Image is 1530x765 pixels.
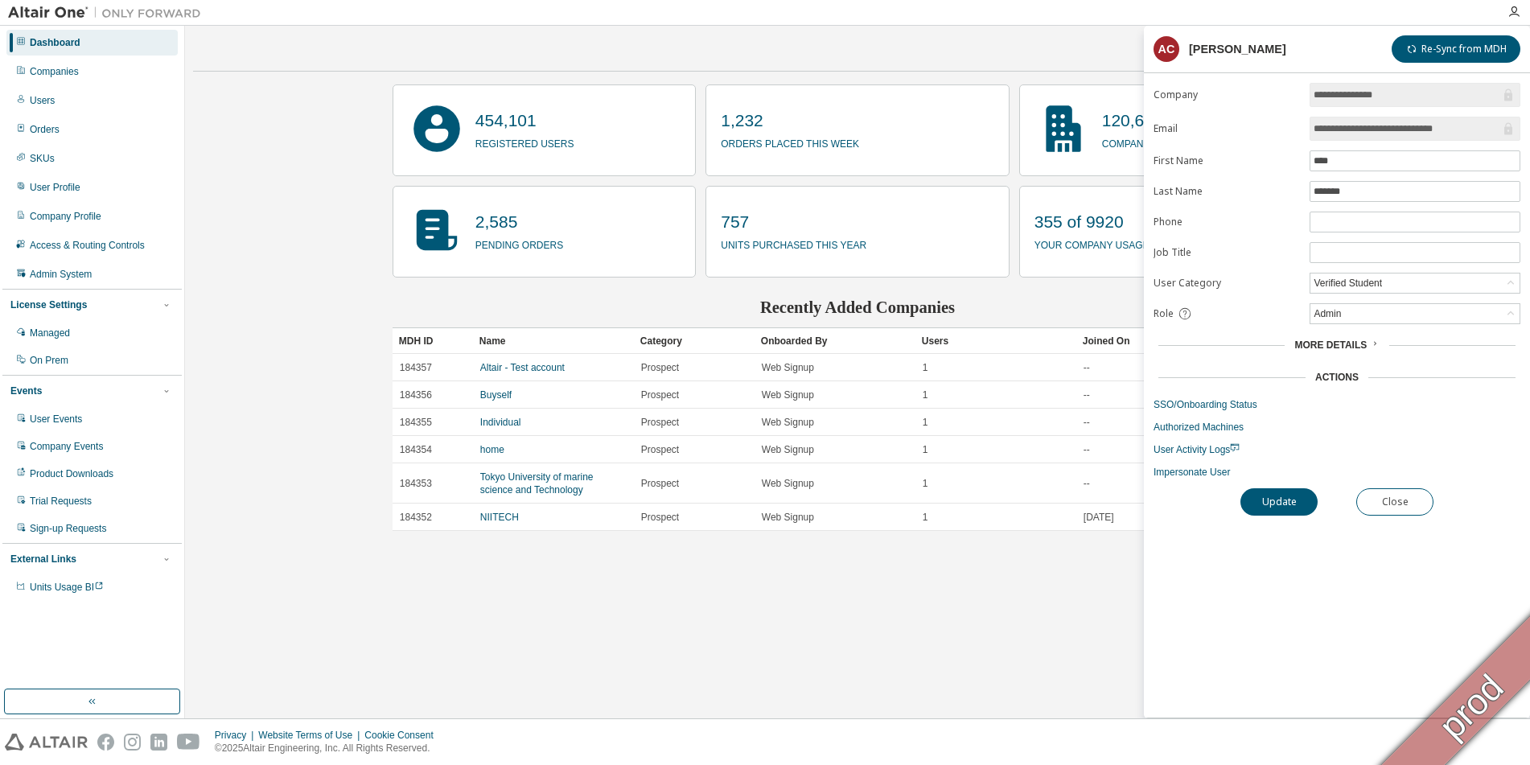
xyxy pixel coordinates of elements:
[30,582,104,593] span: Units Usage BI
[1084,477,1090,490] span: --
[1154,154,1300,167] label: First Name
[400,443,432,456] span: 184354
[1084,361,1090,374] span: --
[1315,371,1359,384] div: Actions
[641,511,679,524] span: Prospect
[721,210,866,234] p: 757
[10,385,42,397] div: Events
[30,210,101,223] div: Company Profile
[364,729,442,742] div: Cookie Consent
[762,361,814,374] span: Web Signup
[1084,416,1090,429] span: --
[1240,488,1318,516] button: Update
[1154,185,1300,198] label: Last Name
[1084,443,1090,456] span: --
[475,210,563,234] p: 2,585
[30,152,55,165] div: SKUs
[30,268,92,281] div: Admin System
[400,416,432,429] span: 184355
[923,477,928,490] span: 1
[480,512,519,523] a: NIITECH
[400,361,432,374] span: 184357
[30,522,106,535] div: Sign-up Requests
[479,328,627,354] div: Name
[30,440,103,453] div: Company Events
[1310,274,1520,293] div: Verified Student
[30,94,55,107] div: Users
[400,477,432,490] span: 184353
[762,511,814,524] span: Web Signup
[480,362,565,373] a: Altair - Test account
[30,65,79,78] div: Companies
[393,297,1322,318] h2: Recently Added Companies
[1154,307,1174,320] span: Role
[30,495,92,508] div: Trial Requests
[400,389,432,401] span: 184356
[215,729,258,742] div: Privacy
[1034,234,1150,253] p: your company usage
[641,389,679,401] span: Prospect
[923,361,928,374] span: 1
[1154,444,1240,455] span: User Activity Logs
[762,443,814,456] span: Web Signup
[30,36,80,49] div: Dashboard
[1154,421,1520,434] a: Authorized Machines
[30,413,82,426] div: User Events
[10,298,87,311] div: License Settings
[30,354,68,367] div: On Prem
[761,328,909,354] div: Onboarded By
[1311,274,1384,292] div: Verified Student
[721,109,859,133] p: 1,232
[1154,277,1300,290] label: User Category
[641,416,679,429] span: Prospect
[762,389,814,401] span: Web Signup
[30,239,145,252] div: Access & Routing Controls
[10,553,76,566] div: External Links
[5,734,88,751] img: altair_logo.svg
[399,328,467,354] div: MDH ID
[177,734,200,751] img: youtube.svg
[762,477,814,490] span: Web Signup
[1189,43,1286,56] div: [PERSON_NAME]
[1154,466,1520,479] a: Impersonate User
[30,327,70,339] div: Managed
[1311,305,1343,323] div: Admin
[1083,328,1221,354] div: Joined On
[1310,304,1520,323] div: Admin
[640,328,748,354] div: Category
[721,133,859,151] p: orders placed this week
[97,734,114,751] img: facebook.svg
[1154,122,1300,135] label: Email
[721,234,866,253] p: units purchased this year
[30,467,113,480] div: Product Downloads
[923,443,928,456] span: 1
[480,389,512,401] a: Buyself
[480,444,504,455] a: home
[480,471,594,496] a: Tokyo University of marine science and Technology
[1392,35,1520,63] button: Re-Sync from MDH
[8,5,209,21] img: Altair One
[1034,210,1150,234] p: 355 of 9920
[1102,109,1195,133] p: 120,675
[258,729,364,742] div: Website Terms of Use
[1154,216,1300,228] label: Phone
[641,477,679,490] span: Prospect
[1356,488,1433,516] button: Close
[641,443,679,456] span: Prospect
[400,511,432,524] span: 184352
[150,734,167,751] img: linkedin.svg
[30,181,80,194] div: User Profile
[215,742,443,755] p: © 2025 Altair Engineering, Inc. All Rights Reserved.
[475,133,574,151] p: registered users
[1154,246,1300,259] label: Job Title
[1084,511,1114,524] span: [DATE]
[1294,339,1367,351] span: More Details
[923,511,928,524] span: 1
[475,109,574,133] p: 454,101
[1154,36,1179,62] div: AC
[475,234,563,253] p: pending orders
[124,734,141,751] img: instagram.svg
[1084,389,1090,401] span: --
[1102,133,1195,151] p: companies added
[922,328,1070,354] div: Users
